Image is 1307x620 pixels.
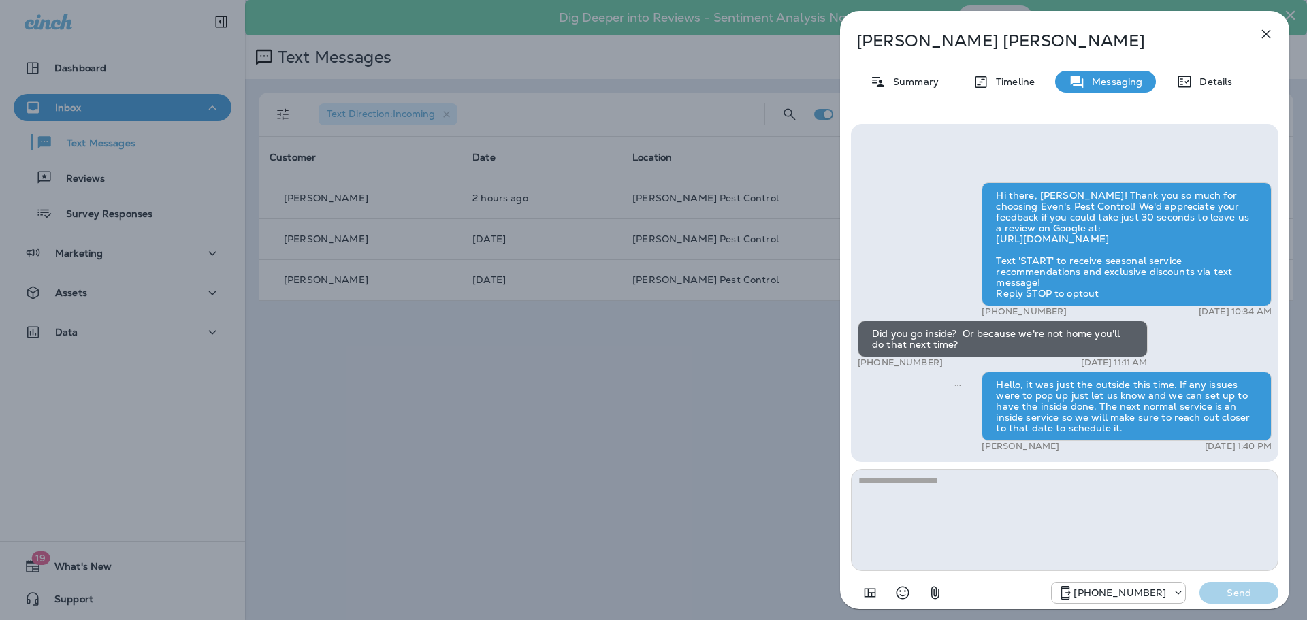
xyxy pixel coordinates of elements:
[1199,306,1272,317] p: [DATE] 10:34 AM
[1205,441,1272,452] p: [DATE] 1:40 PM
[982,306,1067,317] p: [PHONE_NUMBER]
[1074,587,1166,598] p: [PHONE_NUMBER]
[982,372,1272,441] div: Hello, it was just the outside this time. If any issues were to pop up just let us know and we ca...
[1085,76,1142,87] p: Messaging
[856,31,1228,50] p: [PERSON_NAME] [PERSON_NAME]
[1193,76,1232,87] p: Details
[954,378,961,390] span: Sent
[989,76,1035,87] p: Timeline
[982,182,1272,306] div: Hi there, [PERSON_NAME]! Thank you so much for choosing Even's Pest Control! We'd appreciate your...
[1081,357,1147,368] p: [DATE] 11:11 AM
[886,76,939,87] p: Summary
[982,441,1059,452] p: [PERSON_NAME]
[858,357,943,368] p: [PHONE_NUMBER]
[889,579,916,606] button: Select an emoji
[856,579,884,606] button: Add in a premade template
[1052,585,1185,601] div: +1 (920) 547-9226
[858,321,1148,357] div: Did you go inside? Or because we're not home you'll do that next time?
